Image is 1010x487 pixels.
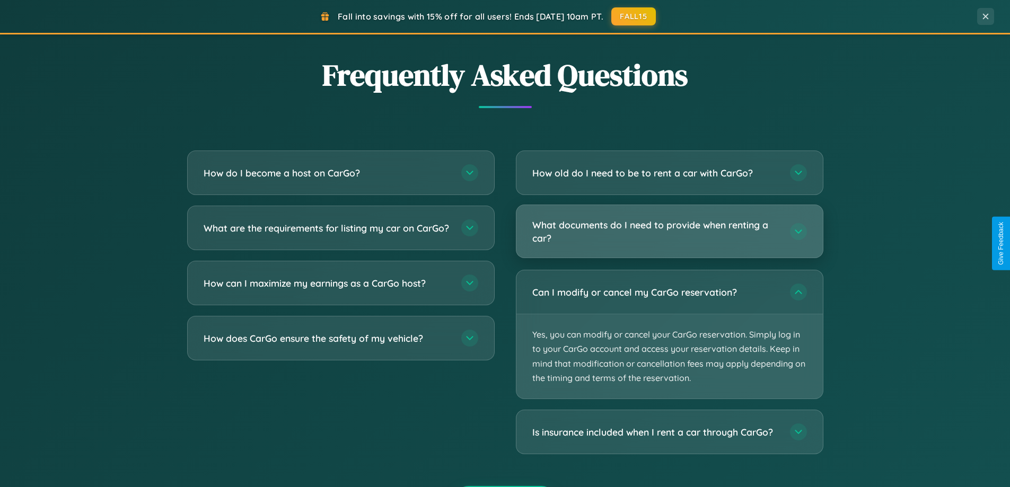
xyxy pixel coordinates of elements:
span: Fall into savings with 15% off for all users! Ends [DATE] 10am PT. [338,11,603,22]
button: FALL15 [611,7,656,25]
h2: Frequently Asked Questions [187,55,823,95]
h3: How does CarGo ensure the safety of my vehicle? [204,332,451,345]
h3: Is insurance included when I rent a car through CarGo? [532,426,779,439]
h3: What are the requirements for listing my car on CarGo? [204,222,451,235]
h3: What documents do I need to provide when renting a car? [532,218,779,244]
h3: Can I modify or cancel my CarGo reservation? [532,286,779,299]
h3: How can I maximize my earnings as a CarGo host? [204,277,451,290]
div: Give Feedback [997,222,1005,265]
p: Yes, you can modify or cancel your CarGo reservation. Simply log in to your CarGo account and acc... [516,314,823,399]
h3: How old do I need to be to rent a car with CarGo? [532,166,779,180]
h3: How do I become a host on CarGo? [204,166,451,180]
